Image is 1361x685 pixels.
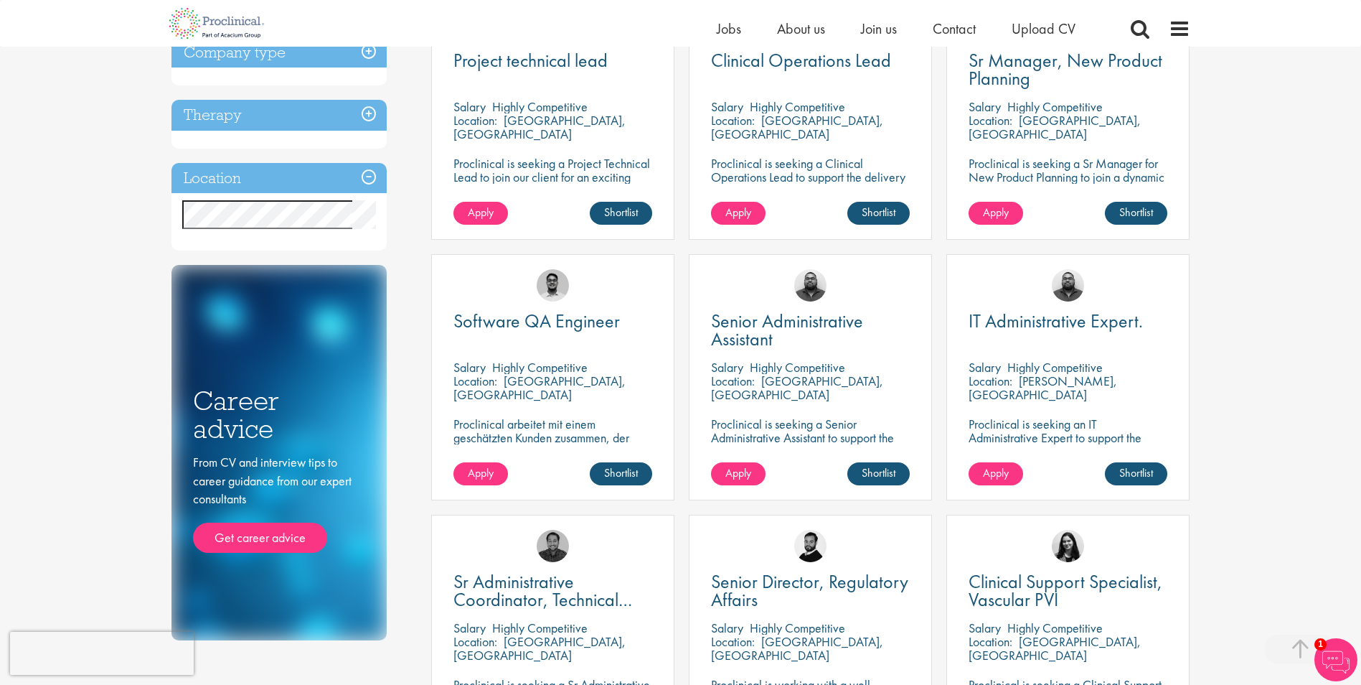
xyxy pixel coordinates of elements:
[711,202,766,225] a: Apply
[969,312,1167,330] a: IT Administrative Expert.
[711,309,863,351] span: Senior Administrative Assistant
[969,633,1012,650] span: Location:
[468,465,494,480] span: Apply
[453,202,508,225] a: Apply
[933,19,976,38] a: Contact
[453,309,620,333] span: Software QA Engineer
[171,37,387,68] h3: Company type
[711,633,883,663] p: [GEOGRAPHIC_DATA], [GEOGRAPHIC_DATA]
[453,573,652,609] a: Sr Administrative Coordinator, Technical Operations
[969,633,1141,663] p: [GEOGRAPHIC_DATA], [GEOGRAPHIC_DATA]
[969,112,1012,129] span: Location:
[794,269,827,302] a: Ashley Bennett
[711,112,755,129] span: Location:
[171,100,387,131] h3: Therapy
[969,569,1162,612] span: Clinical Support Specialist, Vascular PVI
[750,359,845,376] p: Highly Competitive
[711,52,910,70] a: Clinical Operations Lead
[711,112,883,142] p: [GEOGRAPHIC_DATA], [GEOGRAPHIC_DATA]
[468,205,494,220] span: Apply
[453,48,608,73] span: Project technical lead
[711,373,755,389] span: Location:
[711,462,766,485] a: Apply
[453,417,652,472] p: Proclinical arbeitet mit einem geschätzten Kunden zusammen, der einen Software-QA-Ingenieur zur V...
[1007,98,1103,115] p: Highly Competitive
[711,48,891,73] span: Clinical Operations Lead
[453,112,626,142] p: [GEOGRAPHIC_DATA], [GEOGRAPHIC_DATA]
[711,359,743,376] span: Salary
[171,163,387,194] h3: Location
[969,48,1162,90] span: Sr Manager, New Product Planning
[717,19,741,38] a: Jobs
[1314,638,1327,651] span: 1
[969,573,1167,609] a: Clinical Support Specialist, Vascular PVI
[453,569,632,630] span: Sr Administrative Coordinator, Technical Operations
[1105,462,1167,485] a: Shortlist
[983,465,1009,480] span: Apply
[969,98,1001,115] span: Salary
[537,530,569,562] img: Mike Raletz
[725,205,751,220] span: Apply
[969,462,1023,485] a: Apply
[1052,269,1084,302] a: Ashley Bennett
[711,373,883,403] p: [GEOGRAPHIC_DATA], [GEOGRAPHIC_DATA]
[969,52,1167,88] a: Sr Manager, New Product Planning
[453,312,652,330] a: Software QA Engineer
[453,373,497,389] span: Location:
[453,157,652,197] p: Proclinical is seeking a Project Technical Lead to join our client for an exciting contract role.
[193,523,327,553] a: Get career advice
[1007,359,1103,376] p: Highly Competitive
[453,620,486,636] span: Salary
[1105,202,1167,225] a: Shortlist
[453,112,497,129] span: Location:
[492,98,588,115] p: Highly Competitive
[590,462,652,485] a: Shortlist
[453,52,652,70] a: Project technical lead
[1052,530,1084,562] img: Indre Stankeviciute
[193,387,365,442] h3: Career advice
[711,620,743,636] span: Salary
[750,620,845,636] p: Highly Competitive
[492,620,588,636] p: Highly Competitive
[969,359,1001,376] span: Salary
[711,573,910,609] a: Senior Director, Regulatory Affairs
[847,202,910,225] a: Shortlist
[453,359,486,376] span: Salary
[711,417,910,472] p: Proclinical is seeking a Senior Administrative Assistant to support the Clinical Development and ...
[453,633,626,663] p: [GEOGRAPHIC_DATA], [GEOGRAPHIC_DATA]
[537,269,569,302] img: Timothy Deschamps
[453,633,497,650] span: Location:
[1007,620,1103,636] p: Highly Competitive
[10,632,194,675] iframe: reCAPTCHA
[1012,19,1075,38] span: Upload CV
[453,373,626,403] p: [GEOGRAPHIC_DATA], [GEOGRAPHIC_DATA]
[193,453,365,553] div: From CV and interview tips to career guidance from our expert consultants
[711,569,908,612] span: Senior Director, Regulatory Affairs
[711,98,743,115] span: Salary
[453,462,508,485] a: Apply
[711,312,910,348] a: Senior Administrative Assistant
[711,157,910,197] p: Proclinical is seeking a Clinical Operations Lead to support the delivery of clinical trials in o...
[794,530,827,562] img: Nick Walker
[969,112,1141,142] p: [GEOGRAPHIC_DATA], [GEOGRAPHIC_DATA]
[861,19,897,38] a: Join us
[969,309,1143,333] span: IT Administrative Expert.
[711,633,755,650] span: Location:
[847,462,910,485] a: Shortlist
[725,465,751,480] span: Apply
[969,620,1001,636] span: Salary
[969,202,1023,225] a: Apply
[453,98,486,115] span: Salary
[777,19,825,38] a: About us
[969,373,1012,389] span: Location:
[750,98,845,115] p: Highly Competitive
